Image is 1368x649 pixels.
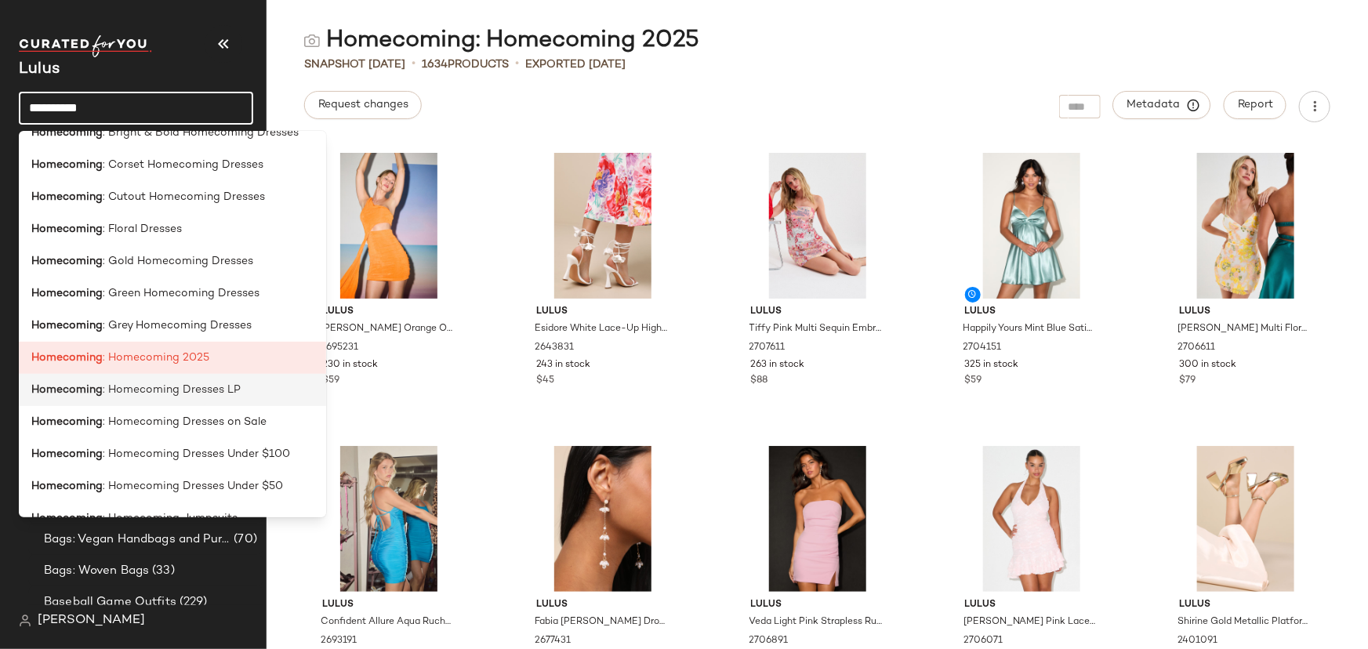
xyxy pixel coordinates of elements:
span: $79 [1179,374,1196,388]
img: svg%3e [19,615,31,627]
button: Request changes [304,91,422,119]
span: 2706611 [1177,341,1215,355]
button: Metadata [1113,91,1211,119]
span: 325 in stock [965,358,1019,372]
b: Homecoming [31,285,103,302]
span: Bags: Vegan Handbags and Purses [44,531,230,549]
div: Homecoming: Homecoming 2025 [304,25,699,56]
span: Shirine Gold Metallic Platform Ankle Strap Heels [1177,615,1311,629]
span: [PERSON_NAME] Pink Lace Ruched Halter Mini Dress [963,615,1097,629]
span: Current Company Name [19,61,60,78]
span: 243 in stock [536,358,590,372]
img: 13017501_2707611.jpg [738,153,897,299]
span: : Homecoming Dresses LP [103,382,241,398]
span: Confident Allure Aqua Ruched Lace-Up Bodycon Mini Dress [321,615,454,629]
span: 2693191 [321,634,357,648]
span: Metadata [1127,98,1198,112]
img: svg%3e [304,33,320,49]
span: 300 in stock [1179,358,1236,372]
span: $59 [322,374,339,388]
span: 2401091 [1177,634,1217,648]
b: Homecoming [31,382,103,398]
span: Request changes [318,99,408,111]
b: Homecoming [31,414,103,430]
span: : Floral Dresses [103,221,182,237]
span: 2706891 [749,634,789,648]
img: 12151861_2401091.jpg [1167,446,1325,592]
span: 2704151 [963,341,1002,355]
span: : Homecoming Jumpsuits [103,510,238,527]
b: Homecoming [31,350,103,366]
span: [PERSON_NAME] [38,611,145,630]
span: Lulus [965,305,1098,319]
span: Lulus [1179,305,1312,319]
span: Lulus [322,305,455,319]
b: Homecoming [31,317,103,334]
img: 2643831_03_OM.jpg [524,153,682,299]
b: Homecoming [31,189,103,205]
span: Bags: Woven Bags [44,562,149,580]
span: Veda Light Pink Strapless Ruched Mini Dress [749,615,883,629]
span: [PERSON_NAME] Multi Floral Sequin Lace-Up Mini Dress [1177,322,1311,336]
div: Products [422,56,509,73]
span: Tiffy Pink Multi Sequin Embroidered Strapless Mini Dress [749,322,883,336]
span: 1634 [422,59,448,71]
span: 2695231 [321,341,358,355]
span: Lulus [965,598,1098,612]
span: Lulus [1179,598,1312,612]
span: Baseball Game Outfits [44,593,176,611]
span: • [412,55,415,74]
img: 2677431_01_OM.jpg [524,446,682,592]
span: Lulus [751,305,884,319]
img: 2704151_2_01_hero_Retakes_2025-08-01.jpg [953,153,1111,299]
span: (33) [149,562,175,580]
span: : Corset Homecoming Dresses [103,157,263,173]
b: Homecoming [31,510,103,527]
span: 2706071 [963,634,1003,648]
span: : Homecoming Dresses Under $50 [103,478,283,495]
span: $88 [751,374,768,388]
span: Lulus [536,305,669,319]
span: (229) [176,593,208,611]
span: : Green Homecoming Dresses [103,285,259,302]
span: 2677431 [535,634,571,648]
span: : Cutout Homecoming Dresses [103,189,265,205]
b: Homecoming [31,125,103,141]
span: $45 [536,374,554,388]
b: Homecoming [31,478,103,495]
span: $59 [965,374,982,388]
span: : Homecoming Dresses Under $100 [103,446,290,462]
span: 2643831 [535,341,574,355]
img: cfy_white_logo.C9jOOHJF.svg [19,35,152,57]
span: Report [1237,99,1273,111]
b: Homecoming [31,253,103,270]
img: 13017561_2706611.jpg [1167,153,1325,299]
span: : Bright & Bold Homecoming Dresses [103,125,299,141]
img: 13017941_2706071.jpg [953,446,1111,592]
button: Report [1224,91,1286,119]
span: 263 in stock [751,358,805,372]
span: Snapshot [DATE] [304,56,405,73]
span: Lulus [751,598,884,612]
span: : Homecoming Dresses on Sale [103,414,267,430]
span: : Grey Homecoming Dresses [103,317,252,334]
span: 2707611 [749,341,786,355]
b: Homecoming [31,446,103,462]
span: (70) [230,531,257,549]
b: Homecoming [31,221,103,237]
span: [PERSON_NAME] Orange One-Shoulder Cutout Sash Mini Dress [321,322,454,336]
img: 2706891_02_front_2025-07-08.jpg [738,446,897,592]
span: : Gold Homecoming Dresses [103,253,253,270]
p: Exported [DATE] [525,56,626,73]
b: Homecoming [31,157,103,173]
span: Esidore White Lace-Up High Heel Sandals [535,322,668,336]
span: Fabia [PERSON_NAME] Drop Earrings [535,615,668,629]
span: Lulus [536,598,669,612]
span: Happily Yours Mint Blue Satin Skater Mini Dress [963,322,1097,336]
span: : Homecoming 2025 [103,350,209,366]
span: 230 in stock [322,358,378,372]
span: • [515,55,519,74]
span: Lulus [322,598,455,612]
